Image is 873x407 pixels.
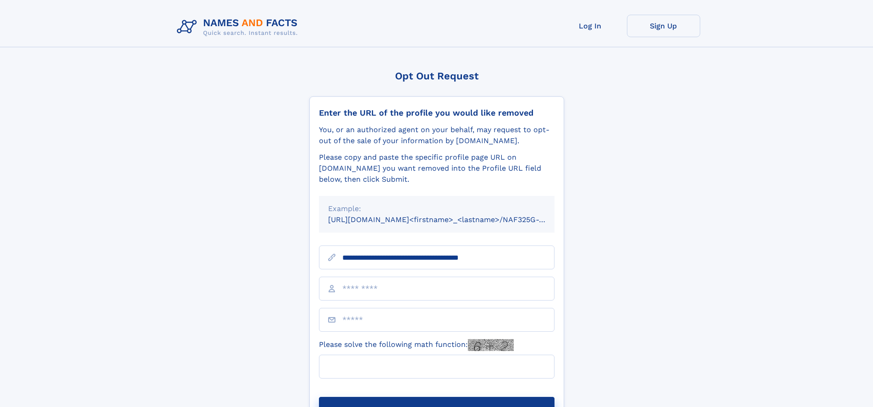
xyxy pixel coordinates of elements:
div: Enter the URL of the profile you would like removed [319,108,555,118]
label: Please solve the following math function: [319,339,514,351]
img: Logo Names and Facts [173,15,305,39]
a: Sign Up [627,15,700,37]
div: Opt Out Request [309,70,564,82]
small: [URL][DOMAIN_NAME]<firstname>_<lastname>/NAF325G-xxxxxxxx [328,215,572,224]
a: Log In [554,15,627,37]
div: You, or an authorized agent on your behalf, may request to opt-out of the sale of your informatio... [319,124,555,146]
div: Please copy and paste the specific profile page URL on [DOMAIN_NAME] you want removed into the Pr... [319,152,555,185]
div: Example: [328,203,545,214]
